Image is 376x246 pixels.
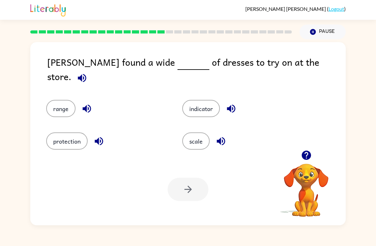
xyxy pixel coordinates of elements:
button: Pause [300,25,346,39]
div: ( ) [245,6,346,12]
div: [PERSON_NAME] found a wide of dresses to try on at the store. [47,55,346,87]
span: [PERSON_NAME] [PERSON_NAME] [245,6,327,12]
button: range [46,100,76,117]
button: indicator [182,100,220,117]
button: scale [182,132,210,150]
img: Literably [30,3,66,17]
button: protection [46,132,88,150]
a: Logout [329,6,344,12]
video: Your browser must support playing .mp4 files to use Literably. Please try using another browser. [274,154,338,218]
